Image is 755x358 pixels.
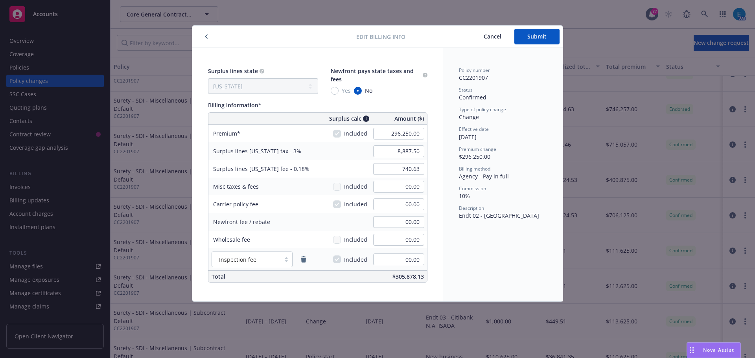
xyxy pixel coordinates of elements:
[459,126,489,132] span: Effective date
[373,198,424,210] input: 0.00
[527,33,547,40] span: Submit
[687,343,697,358] div: Drag to move
[213,200,258,208] span: Carrier policy fee
[459,165,490,172] span: Billing method
[459,146,496,152] span: Premium change
[329,114,361,123] span: Surplus calc
[331,87,339,95] input: Yes
[342,86,351,95] span: Yes
[344,129,367,138] span: Included
[208,67,258,75] span: Surplus lines state
[212,273,225,280] span: Total
[356,33,405,41] span: Edit billing info
[373,216,424,228] input: 0.00
[459,192,470,200] span: 10%
[459,86,473,93] span: Status
[459,94,486,101] span: Confirmed
[331,67,414,83] span: Newfront pays state taxes and fees
[216,255,276,264] span: Inspection fee
[344,182,367,191] span: Included
[213,236,250,243] span: Wholesale fee
[687,342,741,358] button: Nova Assist
[213,130,240,137] span: Premium
[459,153,490,160] span: $296,250.00
[213,183,259,190] span: Misc taxes & fees
[459,133,477,141] span: [DATE]
[459,74,488,81] span: CC2201907
[213,147,301,155] span: Surplus lines [US_STATE] tax - 3%
[459,205,484,211] span: Description
[219,255,256,264] span: Inspection fee
[471,29,514,44] button: Cancel
[373,234,424,246] input: 0.00
[514,29,560,44] button: Submit
[459,173,509,180] span: Agency - Pay in full
[373,253,424,265] input: 0.00
[373,181,424,193] input: 0.00
[354,87,362,95] input: No
[208,101,261,109] span: Billing information*
[459,185,486,192] span: Commission
[459,212,539,219] span: Endt 02 - [GEOGRAPHIC_DATA]
[459,113,479,121] span: Change
[459,67,490,73] span: Policy number
[213,165,309,173] span: Surplus lines [US_STATE] fee - 0.18%
[299,255,308,264] a: remove
[703,347,734,353] span: Nova Assist
[484,33,501,40] span: Cancel
[213,218,270,226] span: Newfront fee / rebate
[344,255,367,264] span: Included
[373,163,424,175] input: 0.00
[365,86,372,95] span: No
[459,106,506,113] span: Type of policy change
[344,235,367,244] span: Included
[392,273,424,280] span: $305,878.13
[344,200,367,208] span: Included
[394,114,424,123] span: Amount ($)
[373,145,424,157] input: 0.00
[373,128,424,140] input: 0.00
